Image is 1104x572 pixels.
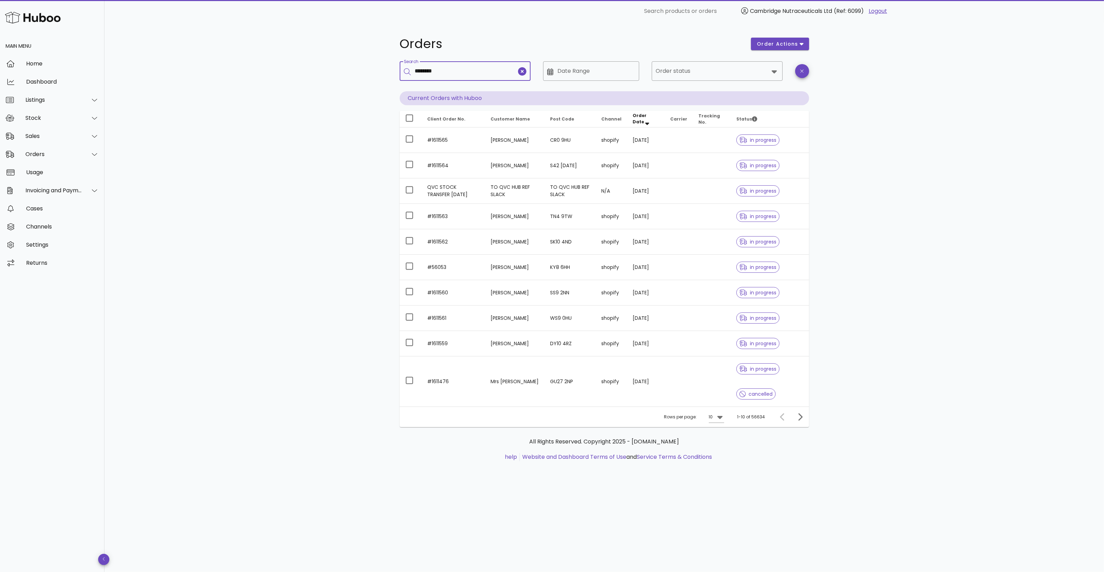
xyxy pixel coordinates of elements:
[485,356,545,407] td: Mrs [PERSON_NAME]
[596,127,627,153] td: shopify
[25,115,82,121] div: Stock
[505,453,517,461] a: help
[709,414,713,420] div: 10
[26,169,99,176] div: Usage
[596,306,627,331] td: shopify
[25,187,82,194] div: Invoicing and Payments
[485,280,545,306] td: [PERSON_NAME]
[627,255,664,280] td: [DATE]
[698,113,720,125] span: Tracking No.
[428,116,466,122] span: Client Order No.
[652,61,783,81] div: Order status
[5,10,61,25] img: Huboo Logo
[485,255,545,280] td: [PERSON_NAME]
[26,223,99,230] div: Channels
[518,67,526,76] button: clear icon
[485,111,545,127] th: Customer Name
[596,280,627,306] td: shopify
[627,331,664,356] td: [DATE]
[400,91,809,105] p: Current Orders with Huboo
[545,229,596,255] td: SK10 4ND
[596,255,627,280] td: shopify
[522,453,626,461] a: Website and Dashboard Terms of Use
[627,178,664,204] td: [DATE]
[665,111,693,127] th: Carrier
[751,38,809,50] button: order actions
[757,40,798,48] span: order actions
[26,260,99,266] div: Returns
[596,204,627,229] td: shopify
[601,116,621,122] span: Channel
[422,127,485,153] td: #1611565
[627,306,664,331] td: [DATE]
[545,280,596,306] td: SS9 2NN
[794,411,806,423] button: Next page
[664,407,724,427] div: Rows per page:
[739,392,773,396] span: cancelled
[422,356,485,407] td: #1611476
[869,7,887,15] a: Logout
[731,111,809,127] th: Status
[627,229,664,255] td: [DATE]
[739,366,776,371] span: in progress
[545,111,596,127] th: Post Code
[485,178,545,204] td: TO QVC HUB REF SLACK
[627,356,664,407] td: [DATE]
[596,331,627,356] td: shopify
[834,7,864,15] span: (Ref: 6099)
[422,331,485,356] td: #1611559
[520,453,712,461] li: and
[739,316,776,320] span: in progress
[739,138,776,142] span: in progress
[422,229,485,255] td: #1611562
[422,306,485,331] td: #1611561
[491,116,530,122] span: Customer Name
[709,411,724,423] div: 10Rows per page:
[545,127,596,153] td: CR0 9HU
[545,356,596,407] td: GU27 2NP
[485,204,545,229] td: [PERSON_NAME]
[637,453,712,461] a: Service Terms & Conditions
[627,111,664,127] th: Order Date: Sorted descending. Activate to remove sorting.
[633,113,647,125] span: Order Date
[545,255,596,280] td: KY8 6HH
[596,356,627,407] td: shopify
[545,204,596,229] td: TN4 9TW
[405,438,804,446] p: All Rights Reserved. Copyright 2025 - [DOMAIN_NAME]
[545,306,596,331] td: WS9 0HU
[485,127,545,153] td: [PERSON_NAME]
[736,116,757,122] span: Status
[550,116,574,122] span: Post Code
[596,153,627,178] td: shopify
[739,265,776,270] span: in progress
[485,306,545,331] td: [PERSON_NAME]
[739,214,776,219] span: in progress
[545,178,596,204] td: TO QVC HUB REF SLACK
[26,241,99,248] div: Settings
[26,78,99,85] div: Dashboard
[627,153,664,178] td: [DATE]
[485,229,545,255] td: [PERSON_NAME]
[25,151,82,157] div: Orders
[422,111,485,127] th: Client Order No.
[750,7,832,15] span: Cambridge Nutraceuticals Ltd
[627,280,664,306] td: [DATE]
[737,414,765,420] div: 1-10 of 56634
[596,178,627,204] td: N/A
[545,331,596,356] td: DY10 4RZ
[739,188,776,193] span: in progress
[422,255,485,280] td: #56053
[596,229,627,255] td: shopify
[485,153,545,178] td: [PERSON_NAME]
[739,239,776,244] span: in progress
[485,331,545,356] td: [PERSON_NAME]
[400,38,743,50] h1: Orders
[693,111,731,127] th: Tracking No.
[26,205,99,212] div: Cases
[422,178,485,204] td: QVC STOCK TRANSFER [DATE]
[596,111,627,127] th: Channel
[422,204,485,229] td: #1611563
[739,341,776,346] span: in progress
[670,116,687,122] span: Carrier
[26,60,99,67] div: Home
